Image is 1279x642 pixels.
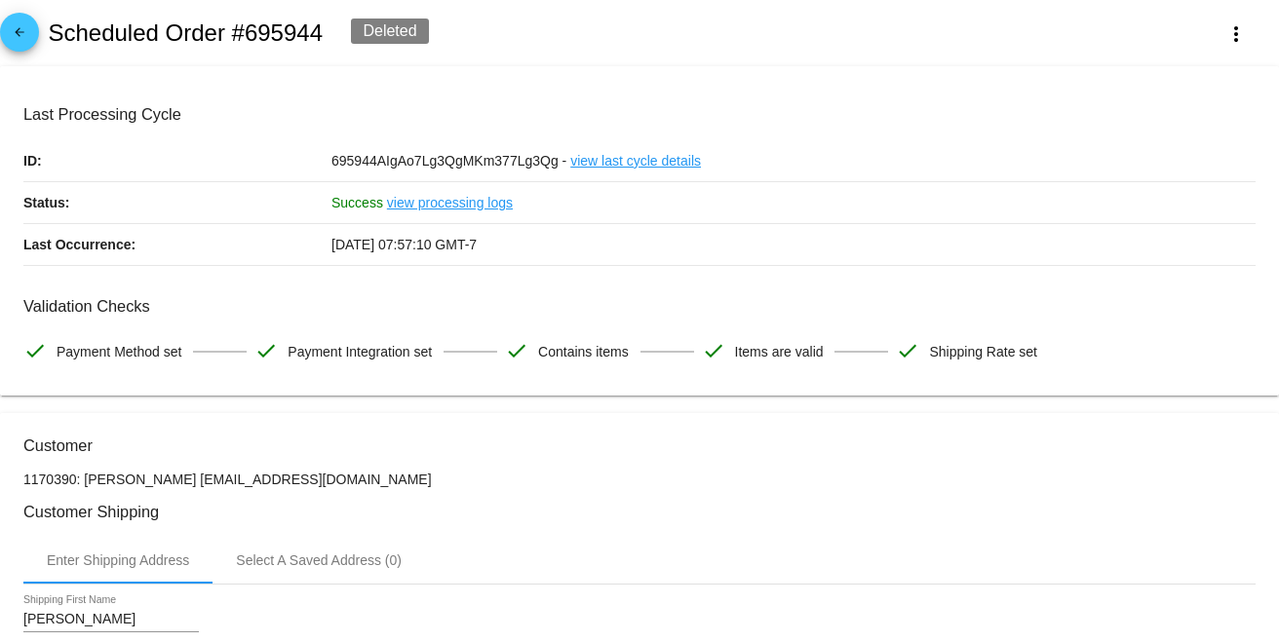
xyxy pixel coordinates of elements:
[929,331,1037,372] span: Shipping Rate set
[23,612,199,627] input: Shipping First Name
[236,552,402,568] div: Select A Saved Address (0)
[23,224,331,265] p: Last Occurrence:
[387,182,513,223] a: view processing logs
[23,436,1256,455] h3: Customer
[331,195,383,210] span: Success
[57,331,181,372] span: Payment Method set
[1224,22,1248,46] mat-icon: more_vert
[48,19,323,47] h2: Scheduled Order #695944
[331,153,566,169] span: 695944AIgAo7Lg3QgMKm377Lg3Qg -
[23,339,47,362] mat-icon: check
[23,472,1256,487] p: 1170390: [PERSON_NAME] [EMAIL_ADDRESS][DOMAIN_NAME]
[23,105,1256,124] h3: Last Processing Cycle
[896,339,919,362] mat-icon: check
[23,297,1256,316] h3: Validation Checks
[47,552,189,568] div: Enter Shipping Address
[538,331,629,372] span: Contains items
[505,339,528,362] mat-icon: check
[23,140,331,181] p: ID:
[288,331,432,372] span: Payment Integration set
[331,237,477,252] span: [DATE] 07:57:10 GMT-7
[23,503,1256,521] h3: Customer Shipping
[702,339,725,362] mat-icon: check
[8,25,31,49] mat-icon: arrow_back
[23,182,331,223] p: Status:
[351,19,428,44] div: Deleted
[735,331,824,372] span: Items are valid
[254,339,278,362] mat-icon: check
[570,140,701,181] a: view last cycle details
